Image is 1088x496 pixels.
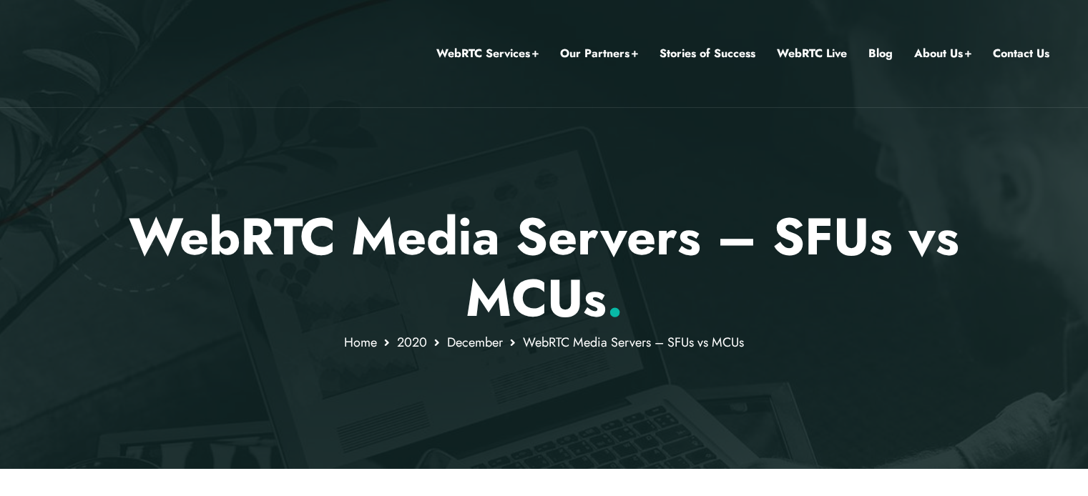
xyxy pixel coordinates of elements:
[560,44,638,63] a: Our Partners
[607,261,623,335] span: .
[344,333,377,352] a: Home
[125,206,963,329] p: WebRTC Media Servers – SFUs vs MCUs
[436,44,539,63] a: WebRTC Services
[447,333,503,352] a: December
[397,333,427,352] a: 2020
[868,44,893,63] a: Blog
[660,44,755,63] a: Stories of Success
[914,44,971,63] a: About Us
[523,333,744,352] span: WebRTC Media Servers – SFUs vs MCUs
[777,44,847,63] a: WebRTC Live
[993,44,1049,63] a: Contact Us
